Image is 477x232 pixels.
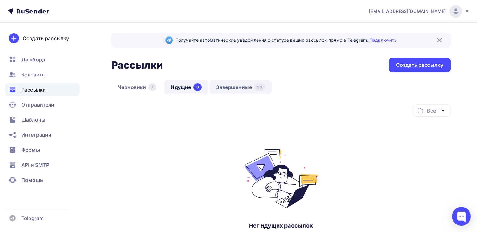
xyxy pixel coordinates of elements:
[209,80,272,94] a: Завершенные96
[5,83,80,96] a: Рассылки
[369,37,397,43] a: Подключить
[21,101,55,108] span: Отправители
[21,214,44,222] span: Telegram
[164,80,208,94] a: Идущие0
[21,161,49,169] span: API и SMTP
[21,56,45,63] span: Дашборд
[369,8,446,14] span: [EMAIL_ADDRESS][DOMAIN_NAME]
[111,59,163,71] h2: Рассылки
[427,107,436,114] div: Все
[369,5,469,18] a: [EMAIL_ADDRESS][DOMAIN_NAME]
[23,34,69,42] div: Создать рассылку
[5,68,80,81] a: Контакты
[21,176,43,184] span: Помощь
[413,104,451,117] button: Все
[5,98,80,111] a: Отправители
[5,53,80,66] a: Дашборд
[5,144,80,156] a: Формы
[21,131,51,139] span: Интеграции
[396,61,443,69] div: Создать рассылку
[21,146,40,154] span: Формы
[249,222,313,229] div: Нет идущих рассылок
[111,80,163,94] a: Черновики7
[21,86,46,93] span: Рассылки
[193,83,202,91] div: 0
[5,113,80,126] a: Шаблоны
[148,83,156,91] div: 7
[21,116,45,124] span: Шаблоны
[175,37,397,43] span: Получайте автоматические уведомления о статусе ваших рассылок прямо в Telegram.
[165,36,173,44] img: Telegram
[21,71,45,78] span: Контакты
[254,83,265,91] div: 96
